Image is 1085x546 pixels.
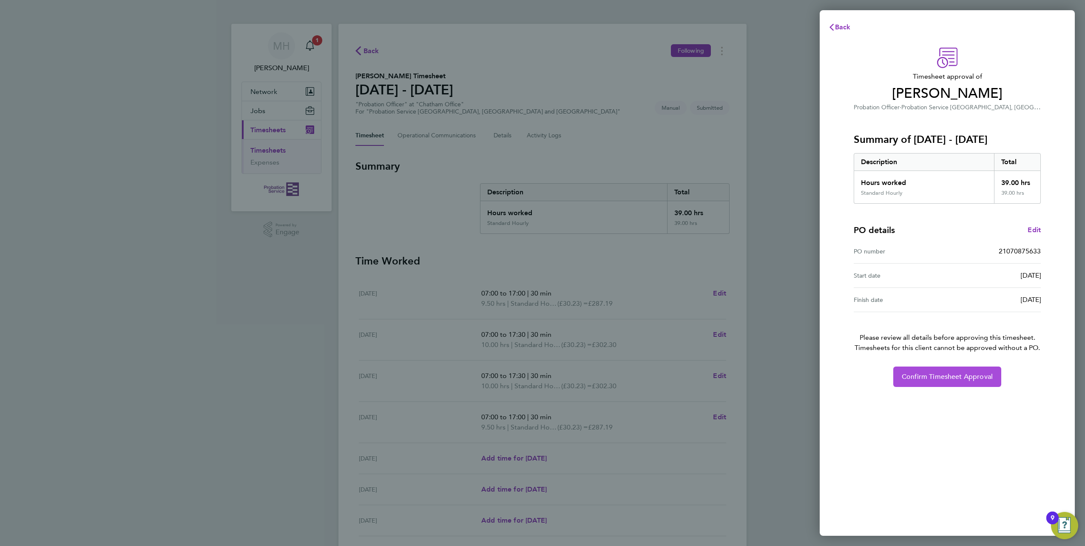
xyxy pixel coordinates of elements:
[854,104,900,111] span: Probation Officer
[854,71,1041,82] span: Timesheet approval of
[994,171,1041,190] div: 39.00 hrs
[844,343,1051,353] span: Timesheets for this client cannot be approved without a PO.
[893,367,1001,387] button: Confirm Timesheet Approval
[1051,512,1078,539] button: Open Resource Center, 9 new notifications
[854,246,947,256] div: PO number
[854,133,1041,146] h3: Summary of [DATE] - [DATE]
[835,23,851,31] span: Back
[994,154,1041,171] div: Total
[854,154,994,171] div: Description
[854,295,947,305] div: Finish date
[900,104,901,111] span: ·
[854,153,1041,204] div: Summary of 15 - 21 Sep 2025
[861,190,903,196] div: Standard Hourly
[947,270,1041,281] div: [DATE]
[902,373,993,381] span: Confirm Timesheet Approval
[820,19,859,36] button: Back
[854,224,895,236] h4: PO details
[854,171,994,190] div: Hours worked
[947,295,1041,305] div: [DATE]
[999,247,1041,255] span: 21070875633
[994,190,1041,203] div: 39.00 hrs
[1051,518,1054,529] div: 9
[1028,226,1041,234] span: Edit
[854,85,1041,102] span: [PERSON_NAME]
[1028,225,1041,235] a: Edit
[844,312,1051,353] p: Please review all details before approving this timesheet.
[854,270,947,281] div: Start date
